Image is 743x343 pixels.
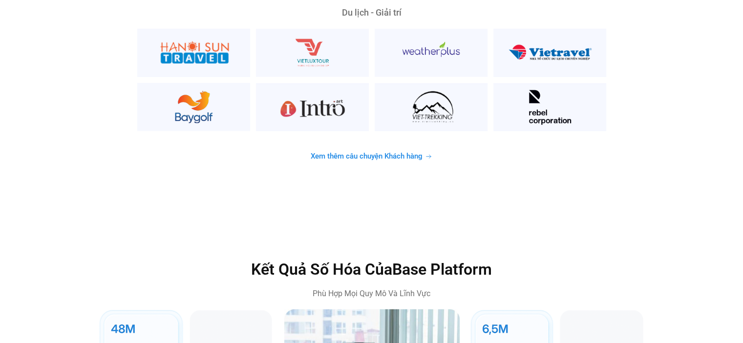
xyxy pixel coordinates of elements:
[299,147,444,166] a: Xem thêm câu chuyện Khách hàng
[311,153,423,160] span: Xem thêm câu chuyện Khách hàng
[392,260,492,279] span: Base Platform
[164,288,579,300] p: Phù Hợp Mọi Quy Mô Và Lĩnh Vực
[137,8,606,17] div: Du lịch - Giải trí
[164,260,579,280] h2: Kết Quả Số Hóa Của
